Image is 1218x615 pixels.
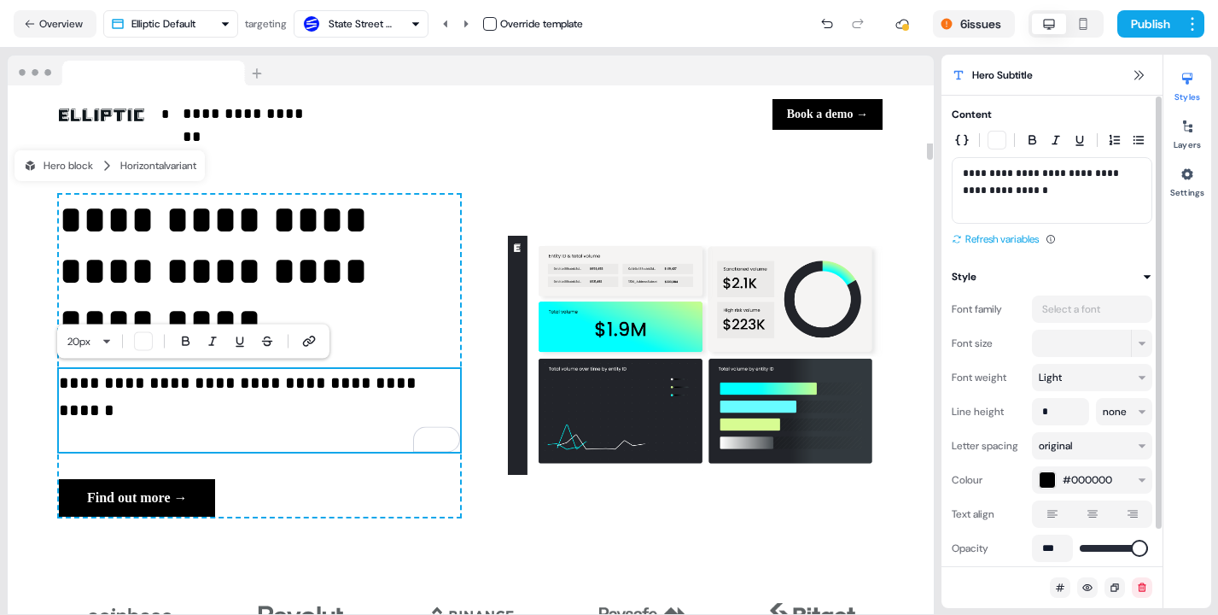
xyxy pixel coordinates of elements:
div: Book a demo → [478,99,883,130]
div: Find out more → [59,479,460,517]
div: Colour [952,466,1025,494]
img: Image [508,195,883,518]
div: targeting [245,15,287,32]
button: 6issues [933,10,1015,38]
div: Select a font [1039,301,1104,318]
div: Light [1039,369,1062,386]
div: State Street Bank [329,15,397,32]
div: none [1103,403,1127,420]
button: State Street Bank [294,10,428,38]
div: Font weight [952,364,1025,391]
div: Override template [500,15,583,32]
button: Refresh variables [952,231,1039,248]
div: To enrich screen reader interactions, please activate Accessibility in Grammarly extension settings [59,369,460,453]
div: Text align [952,501,1025,528]
div: Horizontal variant [120,157,196,174]
span: #000000 [1063,471,1112,489]
button: Layers [1163,113,1211,150]
button: #000000 [1032,466,1152,494]
button: 20px [61,331,102,352]
div: Elliptic Default [131,15,195,32]
span: 20 px [67,333,90,350]
button: Overview [14,10,96,38]
div: Style [952,268,976,285]
img: Browser topbar [8,56,270,86]
button: Settings [1163,161,1211,198]
button: Find out more → [59,479,215,517]
div: Line height [952,398,1025,425]
div: Content [952,106,992,123]
button: Publish [1117,10,1180,38]
div: Font family [952,296,1025,323]
div: Font size [952,330,1025,357]
div: Hero block [23,157,93,174]
span: Hero Subtitle [972,67,1033,84]
div: Opacity [952,535,1025,562]
img: Image [59,108,144,121]
div: original [1039,437,1072,454]
button: Book a demo → [772,99,883,130]
button: Select a font [1032,296,1152,323]
div: Letter spacing [952,432,1025,460]
button: Style [952,268,1152,285]
button: Styles [1163,65,1211,102]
